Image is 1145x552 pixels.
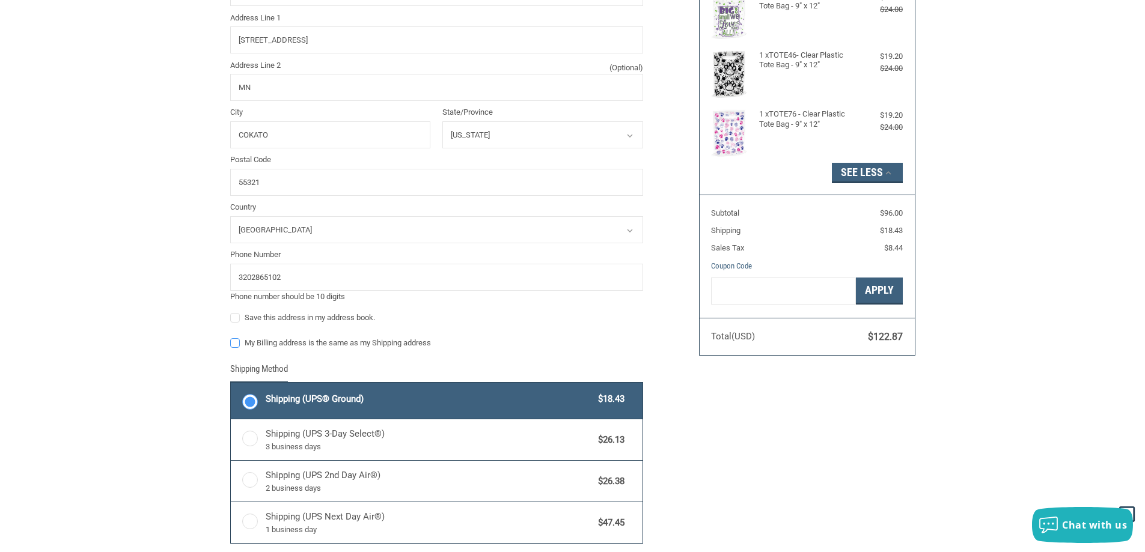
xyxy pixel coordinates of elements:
[711,331,755,342] span: Total (USD)
[593,516,625,530] span: $47.45
[855,121,903,133] div: $24.00
[855,109,903,121] div: $19.20
[832,163,903,183] button: See Less
[266,469,593,494] span: Shipping (UPS 2nd Day Air®)
[711,261,752,270] a: Coupon Code
[230,201,643,213] label: Country
[230,59,643,71] label: Address Line 2
[266,441,593,453] span: 3 business days
[230,291,643,303] div: Phone number should be 10 digits
[855,4,903,16] div: $24.00
[593,433,625,447] span: $26.13
[855,50,903,62] div: $19.20
[711,208,739,217] span: Subtotal
[266,524,593,536] span: 1 business day
[856,278,903,305] button: Apply
[593,392,625,406] span: $18.43
[711,243,744,252] span: Sales Tax
[593,475,625,488] span: $26.38
[868,331,903,342] span: $122.87
[759,109,852,129] h4: 1 x TOTE76 - Clear Plastic Tote Bag - 9" x 12"
[880,208,903,217] span: $96.00
[855,62,903,74] div: $24.00
[1032,507,1133,543] button: Chat with us
[266,392,593,406] span: Shipping (UPS® Ground)
[442,106,643,118] label: State/Province
[230,154,643,166] label: Postal Code
[711,226,740,235] span: Shipping
[609,62,643,74] small: (Optional)
[1062,518,1127,532] span: Chat with us
[266,427,593,452] span: Shipping (UPS 3-Day Select®)
[230,106,431,118] label: City
[759,50,852,70] h4: 1 x TOTE46- Clear Plastic Tote Bag - 9" x 12"
[711,278,856,305] input: Gift Certificate or Coupon Code
[884,243,903,252] span: $8.44
[880,226,903,235] span: $18.43
[266,482,593,494] span: 2 business days
[230,313,643,323] label: Save this address in my address book.
[230,338,643,348] label: My Billing address is the same as my Shipping address
[230,362,288,382] legend: Shipping Method
[266,510,593,535] span: Shipping (UPS Next Day Air®)
[230,12,643,24] label: Address Line 1
[230,249,643,261] label: Phone Number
